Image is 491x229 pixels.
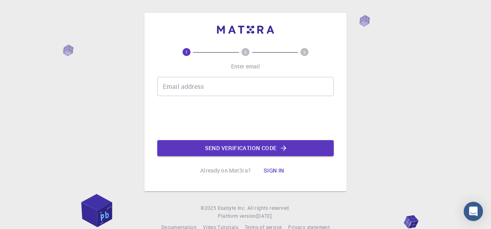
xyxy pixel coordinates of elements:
button: Send verification code [157,140,334,156]
span: Platform version [218,212,256,220]
text: 1 [185,49,188,55]
span: All rights reserved. [248,204,290,212]
a: Exabyte Inc. [218,204,246,212]
span: Exabyte Inc. [218,205,246,211]
text: 3 [303,49,306,55]
iframe: reCAPTCHA [185,102,306,134]
p: Enter email [231,62,260,70]
text: 2 [244,49,247,55]
span: © 2025 [201,204,217,212]
span: [DATE] . [256,213,273,219]
a: [DATE]. [256,212,273,220]
div: Open Intercom Messenger [464,202,483,221]
button: Sign in [257,163,291,179]
p: Already on Mat3ra? [200,167,251,175]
